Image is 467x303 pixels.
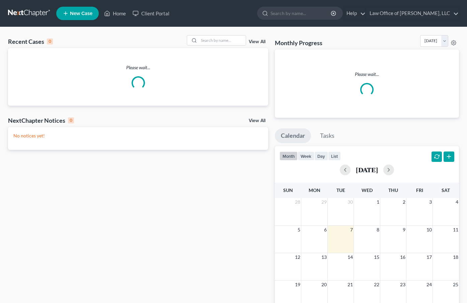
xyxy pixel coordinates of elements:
h3: Monthly Progress [275,39,322,47]
span: 24 [426,281,433,289]
button: list [328,151,341,161]
span: 5 [297,226,301,234]
div: 0 [68,117,74,123]
span: 8 [376,226,380,234]
span: 22 [373,281,380,289]
span: 14 [347,253,354,261]
span: 4 [455,198,459,206]
p: Please wait... [280,71,454,78]
button: month [280,151,298,161]
span: 23 [399,281,406,289]
button: week [298,151,314,161]
span: 25 [452,281,459,289]
span: New Case [70,11,92,16]
a: Tasks [314,128,340,143]
span: 12 [294,253,301,261]
span: Wed [362,187,373,193]
span: Thu [388,187,398,193]
a: Client Portal [129,7,173,19]
span: 28 [294,198,301,206]
span: 7 [349,226,354,234]
h2: [DATE] [356,166,378,173]
div: 0 [47,38,53,44]
input: Search by name... [199,35,246,45]
a: Calendar [275,128,311,143]
span: 29 [321,198,327,206]
a: Home [101,7,129,19]
span: 3 [429,198,433,206]
span: 13 [321,253,327,261]
div: Recent Cases [8,37,53,45]
span: Sat [442,187,450,193]
span: 10 [426,226,433,234]
span: 18 [452,253,459,261]
span: 16 [399,253,406,261]
span: Tue [336,187,345,193]
span: 9 [402,226,406,234]
div: NextChapter Notices [8,116,74,124]
p: Please wait... [8,64,268,71]
span: 17 [426,253,433,261]
span: 19 [294,281,301,289]
span: 6 [323,226,327,234]
span: 15 [373,253,380,261]
span: 2 [402,198,406,206]
span: 20 [321,281,327,289]
input: Search by name... [270,7,332,19]
span: 21 [347,281,354,289]
span: 30 [347,198,354,206]
span: Sun [283,187,293,193]
button: day [314,151,328,161]
span: Fri [416,187,423,193]
p: No notices yet! [13,132,263,139]
a: Help [343,7,366,19]
span: 1 [376,198,380,206]
a: View All [249,39,265,44]
a: View All [249,118,265,123]
a: Law Office of [PERSON_NAME], LLC [366,7,459,19]
span: 11 [452,226,459,234]
span: Mon [309,187,320,193]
